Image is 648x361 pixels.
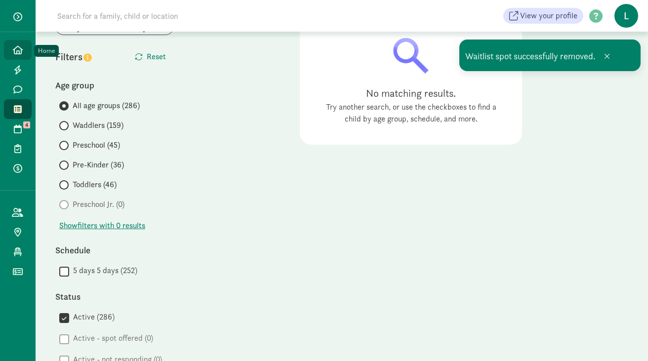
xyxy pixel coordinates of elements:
[73,139,120,151] span: Preschool (45)
[59,220,145,232] span: Show filters with 0 results
[55,79,174,92] div: Age group
[51,6,328,26] input: Search for a family, child or location
[73,159,124,171] span: Pre-Kinder (36)
[23,121,30,128] span: 4
[73,199,124,210] span: Preschool Jr. (0)
[520,10,577,22] span: View your profile
[69,311,115,323] label: Active (286)
[73,179,117,191] span: Toddlers (46)
[4,119,32,139] a: 4
[59,220,145,232] button: Showfilters with 0 results
[599,314,648,361] iframe: Chat Widget
[55,290,174,303] div: Status
[69,332,153,344] label: Active - spot offered (0)
[38,46,55,56] div: Home
[55,49,115,64] div: Filters
[55,243,174,257] div: Schedule
[320,85,502,101] div: No matching results.
[73,120,123,131] span: Waddlers (159)
[320,101,502,125] div: Try another search, or use the checkboxes to find a child by age group, schedule, and more.
[503,8,583,24] a: View your profile
[614,4,638,28] span: L
[147,51,166,63] span: Reset
[127,47,174,67] button: Reset
[69,265,137,277] label: 5 days 5 days (252)
[459,40,641,71] div: Waitlist spot successfully removed.
[73,100,140,112] span: All age groups (286)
